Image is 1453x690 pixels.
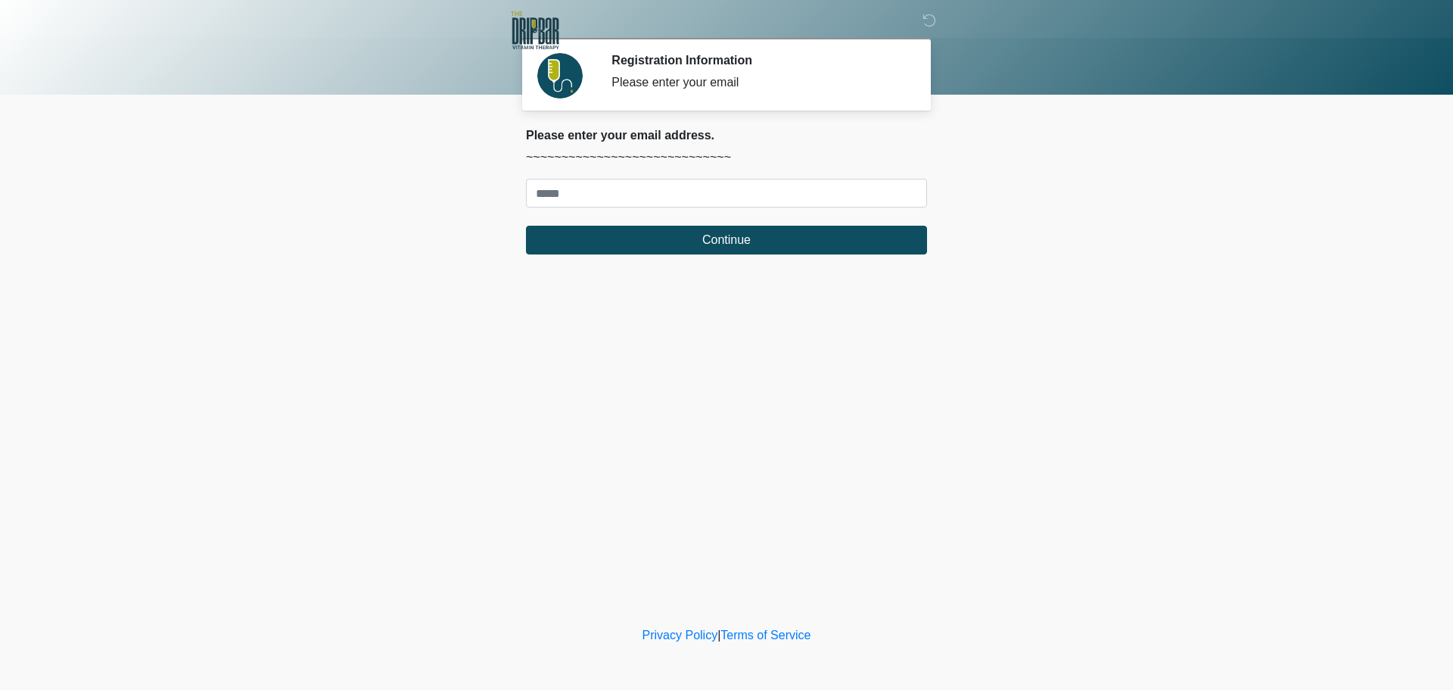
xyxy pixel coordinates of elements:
[511,11,559,49] img: The DRIPBaR Lee's Summit Logo
[717,629,720,642] a: |
[526,226,927,254] button: Continue
[537,53,583,98] img: Agent Avatar
[720,629,811,642] a: Terms of Service
[526,148,927,167] p: ~~~~~~~~~~~~~~~~~~~~~~~~~~~~~
[611,73,904,92] div: Please enter your email
[642,629,718,642] a: Privacy Policy
[526,128,927,142] h2: Please enter your email address.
